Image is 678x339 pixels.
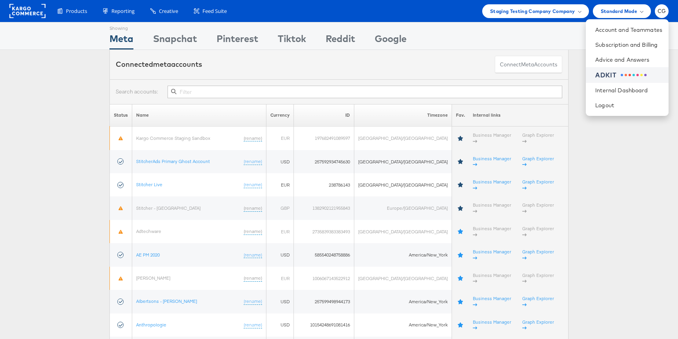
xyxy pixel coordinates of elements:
[217,32,258,49] div: Pinterest
[109,32,133,49] div: Meta
[111,7,135,15] span: Reporting
[294,220,354,243] td: 2735839383383493
[136,298,197,304] a: Albertsons - [PERSON_NAME]
[136,252,160,258] a: AE PM 2020
[266,220,294,243] td: EUR
[244,275,262,282] a: (rename)
[266,126,294,150] td: EUR
[522,156,554,168] a: Graph Explorer
[473,132,511,144] a: Business Manager
[521,61,534,68] span: meta
[110,104,132,126] th: Status
[522,249,554,261] a: Graph Explorer
[595,71,617,80] div: ADKIT
[522,319,554,331] a: Graph Explorer
[354,126,452,150] td: [GEOGRAPHIC_DATA]/[GEOGRAPHIC_DATA]
[294,196,354,220] td: 1382902121955843
[132,104,266,126] th: Name
[473,249,511,261] a: Business Manager
[266,150,294,173] td: USD
[522,179,554,191] a: Graph Explorer
[294,173,354,196] td: 238786143
[473,272,511,284] a: Business Manager
[595,101,662,109] a: Logout
[354,196,452,220] td: Europe/[GEOGRAPHIC_DATA]
[244,181,262,188] a: (rename)
[473,156,511,168] a: Business Manager
[136,158,210,164] a: StitcherAds Primary Ghost Account
[354,173,452,196] td: [GEOGRAPHIC_DATA]/[GEOGRAPHIC_DATA]
[595,26,662,34] a: Account and Teammates
[595,86,662,94] a: Internal Dashboard
[473,295,511,308] a: Business Manager
[136,228,161,234] a: Adtechware
[266,267,294,290] td: EUR
[266,243,294,266] td: USD
[244,298,262,305] a: (rename)
[153,32,197,49] div: Snapchat
[294,243,354,266] td: 585540248758886
[522,132,554,144] a: Graph Explorer
[595,56,662,64] a: Advice and Answers
[266,290,294,313] td: USD
[136,135,210,141] a: Kargo Commerce Staging Sandbox
[354,150,452,173] td: [GEOGRAPHIC_DATA]/[GEOGRAPHIC_DATA]
[244,322,262,328] a: (rename)
[490,7,575,15] span: Staging Testing Company Company
[266,313,294,337] td: USD
[354,313,452,337] td: America/New_York
[66,7,87,15] span: Products
[522,202,554,214] a: Graph Explorer
[168,86,562,98] input: Filter
[326,32,355,49] div: Reddit
[522,272,554,284] a: Graph Explorer
[522,295,554,308] a: Graph Explorer
[244,158,262,165] a: (rename)
[354,104,452,126] th: Timezone
[375,32,406,49] div: Google
[244,228,262,235] a: (rename)
[266,173,294,196] td: EUR
[595,41,662,49] a: Subscription and Billing
[495,56,562,73] button: ConnectmetaAccounts
[354,243,452,266] td: America/New_York
[109,22,133,32] div: Showing
[658,9,666,14] span: CG
[266,196,294,220] td: GBP
[159,7,178,15] span: Creative
[153,60,171,69] span: meta
[294,104,354,126] th: ID
[354,290,452,313] td: America/New_York
[294,267,354,290] td: 1006067143522912
[244,205,262,212] a: (rename)
[354,220,452,243] td: [GEOGRAPHIC_DATA]/[GEOGRAPHIC_DATA]
[266,104,294,126] th: Currency
[136,275,170,281] a: [PERSON_NAME]
[136,205,200,211] a: Stitcher - [GEOGRAPHIC_DATA]
[278,32,306,49] div: Tiktok
[354,267,452,290] td: [GEOGRAPHIC_DATA]/[GEOGRAPHIC_DATA]
[473,179,511,191] a: Business Manager
[244,252,262,258] a: (rename)
[473,225,511,238] a: Business Manager
[522,225,554,238] a: Graph Explorer
[473,319,511,331] a: Business Manager
[136,181,162,187] a: Stitcher Live
[294,313,354,337] td: 10154248691081416
[244,135,262,142] a: (rename)
[294,150,354,173] td: 257592934745630
[294,126,354,150] td: 197682491089597
[294,290,354,313] td: 257599498944173
[202,7,227,15] span: Feed Suite
[116,59,202,70] div: Connected accounts
[473,202,511,214] a: Business Manager
[601,7,637,15] span: Standard Mode
[136,322,166,328] a: Anthropologie
[595,71,662,80] a: ADKIT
